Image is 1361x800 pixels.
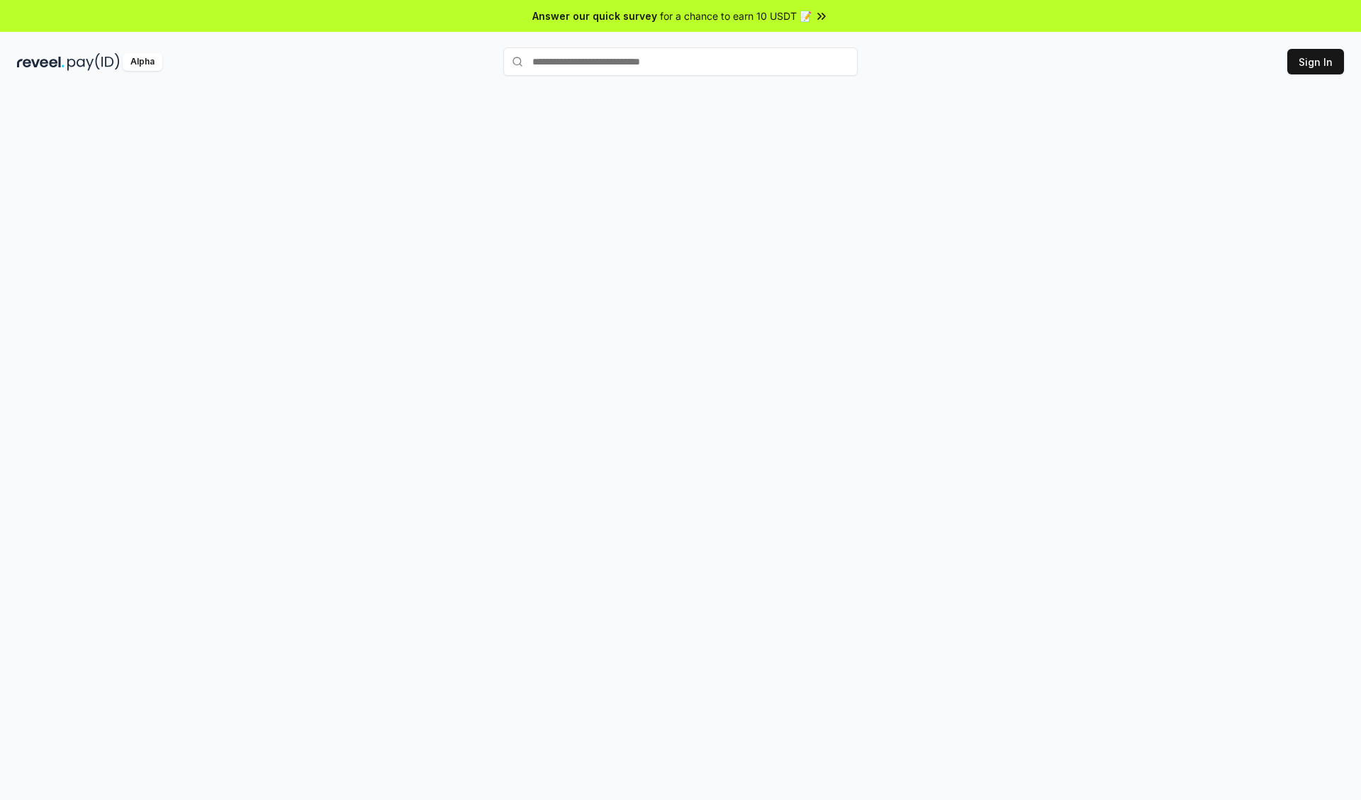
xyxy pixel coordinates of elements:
img: pay_id [67,53,120,71]
div: Alpha [123,53,162,71]
span: for a chance to earn 10 USDT 📝 [660,9,812,23]
img: reveel_dark [17,53,65,71]
span: Answer our quick survey [532,9,657,23]
button: Sign In [1287,49,1344,74]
